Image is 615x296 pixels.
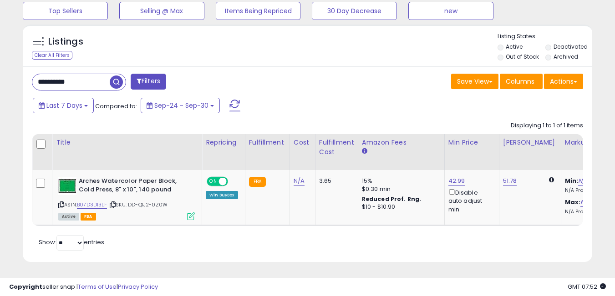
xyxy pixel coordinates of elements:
div: Displaying 1 to 1 of 1 items [511,121,583,130]
span: FBA [81,213,96,221]
div: Cost [294,138,311,147]
span: Show: entries [39,238,104,246]
a: Terms of Use [78,282,117,291]
div: Disable auto adjust min [448,187,492,214]
label: Archived [554,53,578,60]
label: Out of Stock [506,53,539,60]
p: Listing States: [498,32,592,41]
div: [PERSON_NAME] [503,138,557,147]
span: ON [208,178,219,186]
button: Columns [500,74,543,89]
b: Min: [565,176,579,185]
a: N/A [578,176,589,186]
div: Clear All Filters [32,51,72,60]
div: 3.65 [319,177,351,185]
span: OFF [227,178,241,186]
button: Last 7 Days [33,98,94,113]
div: Win BuyBox [206,191,238,199]
span: Last 7 Days [46,101,82,110]
div: Title [56,138,198,147]
button: Save View [451,74,498,89]
div: 15% [362,177,437,185]
div: $0.30 min [362,185,437,193]
div: seller snap | | [9,283,158,291]
div: Fulfillment [249,138,286,147]
a: 51.78 [503,176,517,186]
button: Items Being Repriced [216,2,301,20]
label: Active [506,43,523,50]
span: Compared to: [95,102,137,110]
b: Reduced Prof. Rng. [362,195,422,203]
a: 42.99 [448,176,465,186]
span: | SKU: DD-QIJ2-0Z0W [108,201,168,208]
span: 2025-10-8 07:52 GMT [568,282,606,291]
button: Selling @ Max [119,2,204,20]
strong: Copyright [9,282,42,291]
div: Fulfillment Cost [319,138,354,157]
button: Sep-24 - Sep-30 [141,98,220,113]
label: Deactivated [554,43,588,50]
button: Actions [544,74,583,89]
div: Min Price [448,138,495,147]
a: N/A [294,176,305,186]
button: Filters [131,74,166,90]
small: Amazon Fees. [362,147,367,156]
div: $10 - $10.90 [362,203,437,211]
div: Amazon Fees [362,138,441,147]
h5: Listings [48,35,83,48]
a: B07D3D13LF [77,201,107,209]
div: Repricing [206,138,241,147]
span: All listings currently available for purchase on Amazon [58,213,79,221]
div: ASIN: [58,177,195,219]
b: Max: [565,198,581,206]
span: Columns [506,77,534,86]
a: Privacy Policy [118,282,158,291]
img: 51w9ZtHCvkL._SL40_.jpg [58,177,76,195]
a: N/A [580,198,591,207]
button: new [408,2,493,20]
button: 30 Day Decrease [312,2,397,20]
button: Top Sellers [23,2,108,20]
small: FBA [249,177,266,187]
b: Arches Watercolor Paper Block, Cold Press, 8" x 10", 140 pound [79,177,189,196]
span: Sep-24 - Sep-30 [154,101,208,110]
